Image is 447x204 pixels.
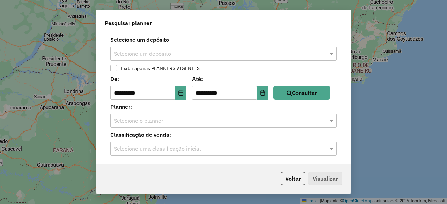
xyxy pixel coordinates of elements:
[106,103,341,111] label: Planner:
[110,75,186,83] label: De:
[106,130,341,139] label: Classificação de venda:
[105,19,152,27] span: Pesquisar planner
[106,36,341,44] label: Selecione um depósito
[175,86,186,100] button: Choose Date
[257,86,268,100] button: Choose Date
[117,66,200,71] label: Exibir apenas PLANNERS VIGENTES
[281,172,305,185] button: Voltar
[273,86,330,100] button: Consultar
[192,75,268,83] label: Até:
